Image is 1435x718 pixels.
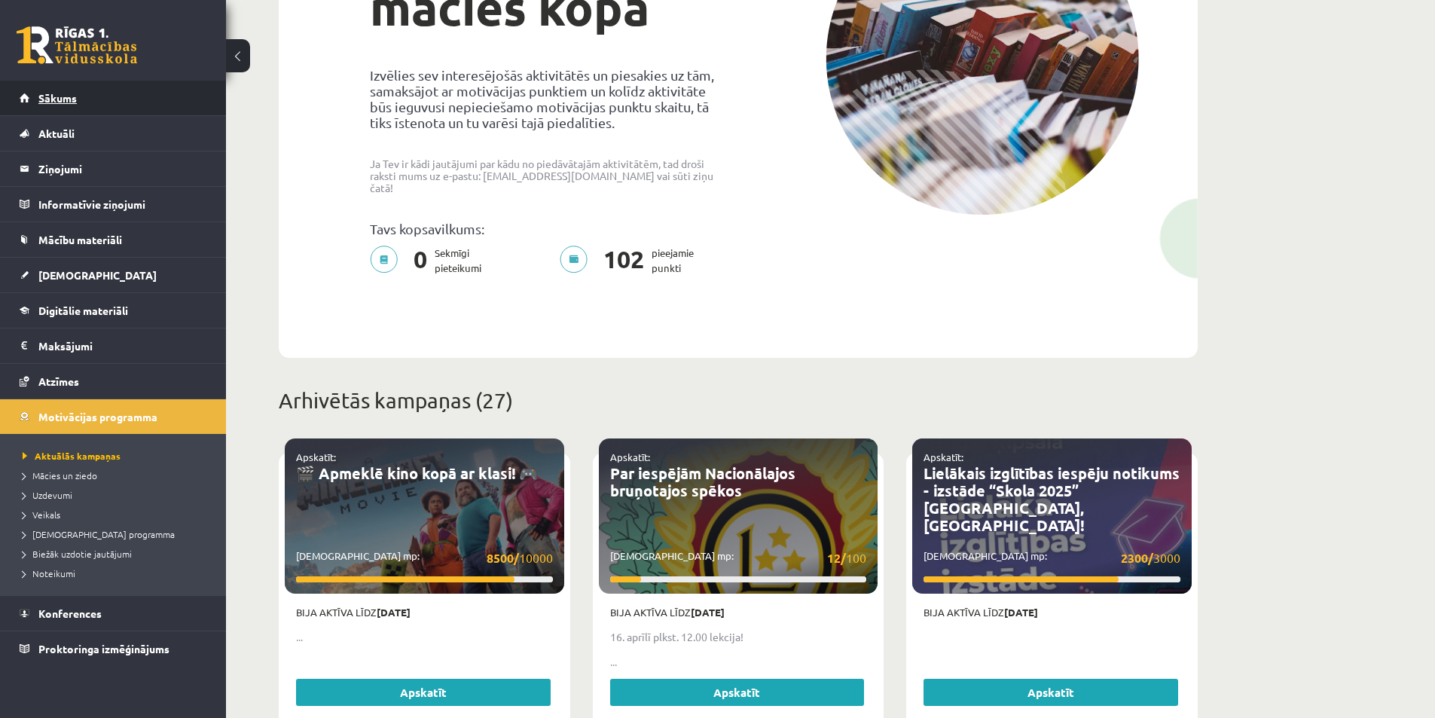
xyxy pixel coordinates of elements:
[20,631,207,666] a: Proktoringa izmēģinājums
[296,605,553,620] p: Bija aktīva līdz
[20,596,207,631] a: Konferences
[38,374,79,388] span: Atzīmes
[23,567,75,579] span: Noteikumi
[23,547,211,561] a: Biežāk uzdotie jautājumi
[38,606,102,620] span: Konferences
[23,449,211,463] a: Aktuālās kampaņas
[610,605,867,620] p: Bija aktīva līdz
[20,293,207,328] a: Digitālie materiāli
[596,246,652,276] span: 102
[296,629,553,645] p: ...
[296,548,553,567] p: [DEMOGRAPHIC_DATA] mp:
[20,81,207,115] a: Sākums
[20,364,207,399] a: Atzīmes
[370,157,727,194] p: Ja Tev ir kādi jautājumi par kādu no piedāvātajām aktivitātēm, tad droši raksti mums uz e-pastu: ...
[406,246,435,276] span: 0
[296,463,538,483] a: 🎬 Apmeklē kino kopā ar klasi! 🎮
[38,268,157,282] span: [DEMOGRAPHIC_DATA]
[38,91,77,105] span: Sākums
[23,509,60,521] span: Veikals
[23,527,211,541] a: [DEMOGRAPHIC_DATA] programma
[924,463,1180,535] a: Lielākais izglītības iespēju notikums - izstāde “Skola 2025” [GEOGRAPHIC_DATA], [GEOGRAPHIC_DATA]!
[20,399,207,434] a: Motivācijas programma
[370,221,727,237] p: Tavs kopsavilkums:
[924,679,1178,706] a: Apskatīt
[610,654,867,670] p: ...
[38,304,128,317] span: Digitālie materiāli
[610,630,743,643] strong: 16. aprīlī plkst. 12.00 lekcija!
[38,328,207,363] legend: Maksājumi
[296,679,551,706] a: Apskatīt
[38,410,157,423] span: Motivācijas programma
[296,451,336,463] a: Apskatīt:
[20,328,207,363] a: Maksājumi
[279,385,1198,417] p: Arhivētās kampaņas (27)
[23,450,121,462] span: Aktuālās kampaņas
[38,127,75,140] span: Aktuāli
[487,550,519,566] strong: 8500/
[38,233,122,246] span: Mācību materiāli
[827,550,846,566] strong: 12/
[370,67,727,130] p: Izvēlies sev interesējošās aktivitātēs un piesakies uz tām, samaksājot ar motivācijas punktiem un...
[20,187,207,222] a: Informatīvie ziņojumi
[560,246,703,276] p: pieejamie punkti
[38,642,169,655] span: Proktoringa izmēģinājums
[610,463,795,500] a: Par iespējām Nacionālajos bruņotajos spēkos
[1121,548,1180,567] span: 3000
[23,489,72,501] span: Uzdevumi
[38,187,207,222] legend: Informatīvie ziņojumi
[23,469,97,481] span: Mācies un ziedo
[370,246,490,276] p: Sekmīgi pieteikumi
[924,451,963,463] a: Apskatīt:
[17,26,137,64] a: Rīgas 1. Tālmācības vidusskola
[924,605,1180,620] p: Bija aktīva līdz
[20,151,207,186] a: Ziņojumi
[610,548,867,567] p: [DEMOGRAPHIC_DATA] mp:
[377,606,411,619] strong: [DATE]
[20,258,207,292] a: [DEMOGRAPHIC_DATA]
[1004,606,1038,619] strong: [DATE]
[23,567,211,580] a: Noteikumi
[487,548,553,567] span: 10000
[23,528,175,540] span: [DEMOGRAPHIC_DATA] programma
[23,508,211,521] a: Veikals
[23,469,211,482] a: Mācies un ziedo
[38,151,207,186] legend: Ziņojumi
[23,488,211,502] a: Uzdevumi
[924,548,1180,567] p: [DEMOGRAPHIC_DATA] mp:
[827,548,866,567] span: 100
[20,222,207,257] a: Mācību materiāli
[20,116,207,151] a: Aktuāli
[1121,550,1153,566] strong: 2300/
[23,548,132,560] span: Biežāk uzdotie jautājumi
[610,451,650,463] a: Apskatīt:
[691,606,725,619] strong: [DATE]
[610,679,865,706] a: Apskatīt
